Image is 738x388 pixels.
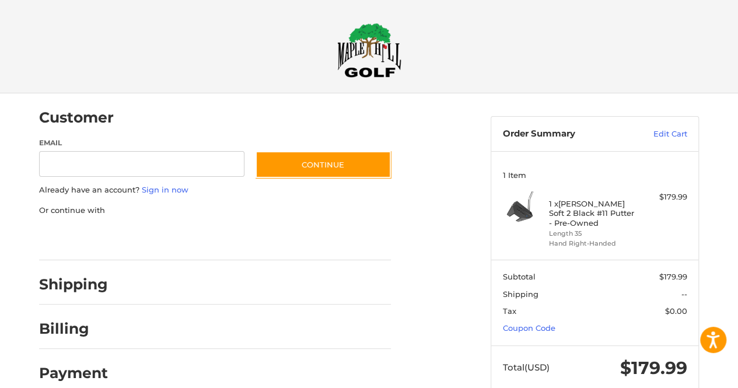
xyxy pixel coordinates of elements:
button: Continue [256,151,391,178]
li: Length 35 [549,229,638,239]
span: Shipping [503,289,538,299]
h3: 1 Item [503,170,687,180]
a: Edit Cart [628,128,687,140]
iframe: PayPal-paypal [36,228,123,249]
span: Tax [503,306,516,316]
img: Maple Hill Golf [337,23,401,78]
a: Sign in now [142,185,188,194]
iframe: PayPal-paylater [134,228,222,249]
h2: Billing [39,320,107,338]
h4: 1 x [PERSON_NAME] Soft 2 Black #11 Putter - Pre-Owned [549,199,638,228]
div: $179.99 [641,191,687,203]
span: -- [681,289,687,299]
label: Email [39,138,244,148]
span: $179.99 [659,272,687,281]
p: Already have an account? [39,184,391,196]
h2: Shipping [39,275,108,293]
h2: Customer [39,109,114,127]
li: Hand Right-Handed [549,239,638,249]
h3: Order Summary [503,128,628,140]
a: Coupon Code [503,323,555,333]
iframe: PayPal-venmo [233,228,321,249]
h2: Payment [39,364,108,382]
span: Subtotal [503,272,536,281]
p: Or continue with [39,205,391,216]
span: $0.00 [665,306,687,316]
